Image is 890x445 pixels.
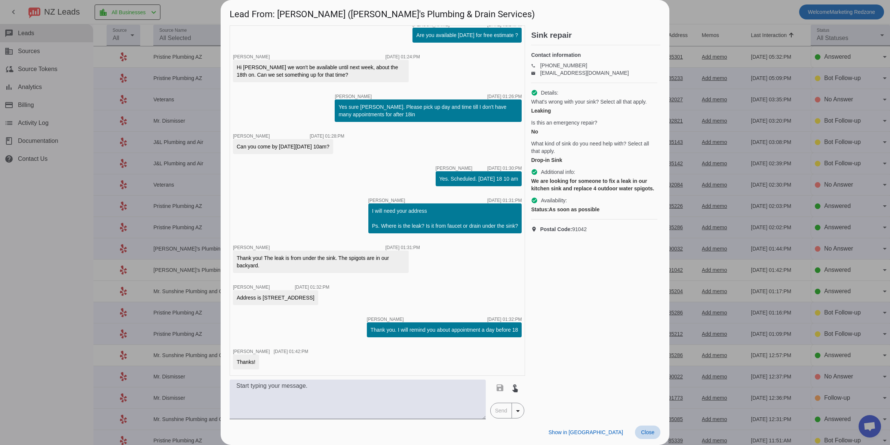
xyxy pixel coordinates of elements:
[510,383,519,392] mat-icon: touch_app
[487,317,522,322] div: [DATE] 01:32:PM
[531,128,657,135] div: No
[513,406,522,415] mat-icon: arrow_drop_down
[531,206,657,213] div: As soon as possible
[531,119,597,126] span: Is this an emergency repair?
[487,22,522,27] div: [DATE] 01:14:PM
[531,169,538,175] mat-icon: check_circle
[335,94,372,99] span: [PERSON_NAME]
[540,226,572,232] strong: Postal Code:
[541,168,575,176] span: Additional info:
[531,226,540,232] mat-icon: location_on
[237,358,255,366] div: Thanks!
[233,245,270,250] span: [PERSON_NAME]
[531,64,540,67] mat-icon: phone
[540,62,587,68] a: [PHONE_NUMBER]
[386,245,420,250] div: [DATE] 01:31:PM
[531,156,657,164] div: Drop-in Sink
[367,317,404,322] span: [PERSON_NAME]
[237,64,405,79] div: Hi [PERSON_NAME] we won't be available until next week, about the 18th on. Can we set something u...
[531,206,549,212] strong: Status:
[233,349,270,354] span: [PERSON_NAME]
[439,175,518,182] div: Yes. Scheduled. [DATE] 18 10 am
[412,22,449,27] span: [PERSON_NAME]
[386,55,420,59] div: [DATE] 01:24:PM
[233,54,270,59] span: [PERSON_NAME]
[487,166,522,171] div: [DATE] 01:30:PM
[237,143,329,150] div: Can you come by [DATE][DATE] 10am?
[371,326,518,334] div: Thank you. I will remind you about appointment a day before 18
[274,349,308,354] div: [DATE] 01:42:PM
[237,254,405,269] div: Thank you! The leak is from under the sink. The spigots are in our backyard.
[531,140,657,155] span: What kind of sink do you need help with? Select all that apply.
[233,133,270,139] span: [PERSON_NAME]
[295,285,329,289] div: [DATE] 01:32:PM
[436,166,473,171] span: [PERSON_NAME]
[635,426,660,439] button: Close
[541,197,567,204] span: Availability:
[531,31,660,39] h2: Sink repair
[237,294,314,301] div: Address is [STREET_ADDRESS]
[338,103,518,118] div: Yes sure [PERSON_NAME]. Please pick up day and time till I don't have many appointments for after...
[487,94,522,99] div: [DATE] 01:26:PM
[541,89,558,96] span: Details:
[540,225,587,233] span: 91042
[487,198,522,203] div: [DATE] 01:31:PM
[540,70,629,76] a: [EMAIL_ADDRESS][DOMAIN_NAME]
[531,51,657,59] h4: Contact information
[531,98,647,105] span: What's wrong with your sink? Select all that apply.
[549,429,623,435] span: Show in [GEOGRAPHIC_DATA]
[531,197,538,204] mat-icon: check_circle
[641,429,654,435] span: Close
[531,107,657,114] div: Leaking
[416,31,518,39] div: Are you available [DATE] for free estimate ?
[233,285,270,290] span: [PERSON_NAME]
[368,198,405,203] span: [PERSON_NAME]
[531,177,657,192] div: We are looking for someone to fix a leak in our kitchen sink and replace 4 outdoor water spigots.
[543,426,629,439] button: Show in [GEOGRAPHIC_DATA]
[310,134,344,138] div: [DATE] 01:28:PM
[531,89,538,96] mat-icon: check_circle
[372,207,518,230] div: I will need your address Ps. Where is the leak? Is it from faucet or drain under the sink?
[531,71,540,75] mat-icon: email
